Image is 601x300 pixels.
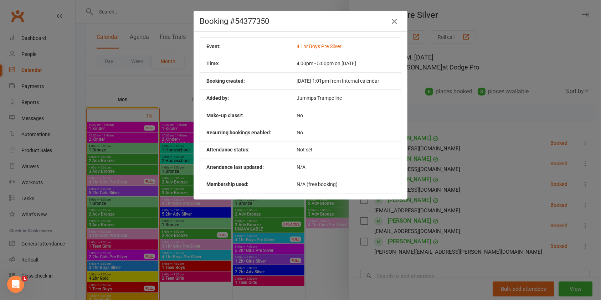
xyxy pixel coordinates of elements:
span: N/A [297,164,305,170]
td: 4:00pm - 5:00pm on [DATE] [290,55,401,72]
a: 4 1hr Boys Pre Silver [297,43,341,49]
button: Close [389,16,400,27]
td: No [290,107,401,124]
td: No [290,124,401,141]
b: Event: [206,43,221,49]
b: Booking created: [206,78,245,84]
b: Time: [206,61,220,66]
b: Membership used: [206,181,248,187]
span: N/A (free booking) [297,181,338,187]
h4: Booking #54377350 [200,17,401,26]
td: [DATE] 1:01pm from Internal calendar [290,72,401,89]
b: Attendance last updated: [206,164,264,170]
td: Jummps Trampoline [290,89,401,107]
b: Added by: [206,95,229,101]
b: Make-up class?: [206,113,243,118]
span: 1 [22,276,27,281]
td: Not set [290,141,401,158]
iframe: Intercom live chat [7,276,24,293]
b: Recurring bookings enabled: [206,130,271,135]
b: Attendance status: [206,147,250,152]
